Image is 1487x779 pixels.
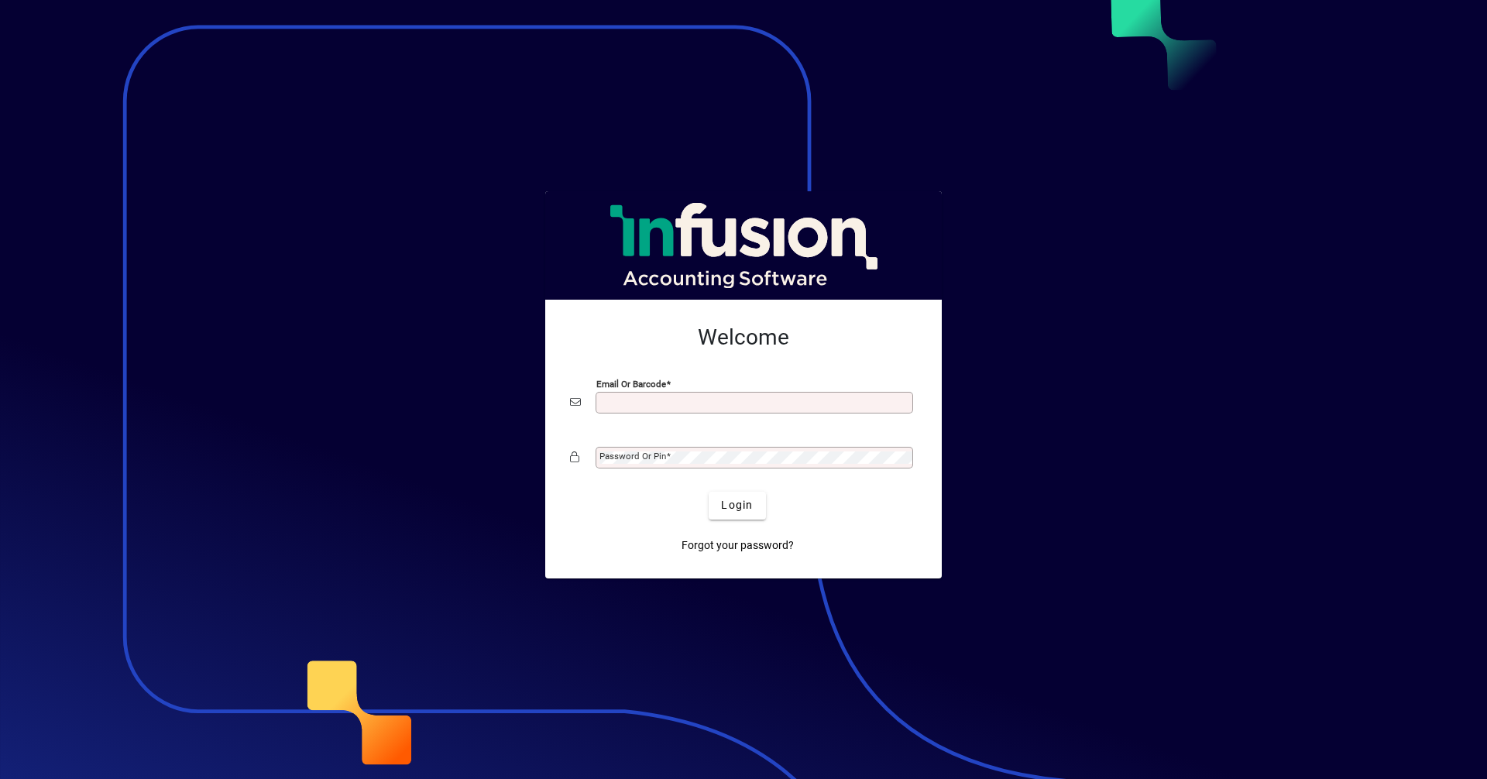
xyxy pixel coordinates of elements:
[599,451,666,462] mat-label: Password or Pin
[709,492,765,520] button: Login
[682,537,794,554] span: Forgot your password?
[675,532,800,560] a: Forgot your password?
[596,378,666,389] mat-label: Email or Barcode
[721,497,753,513] span: Login
[570,324,917,351] h2: Welcome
